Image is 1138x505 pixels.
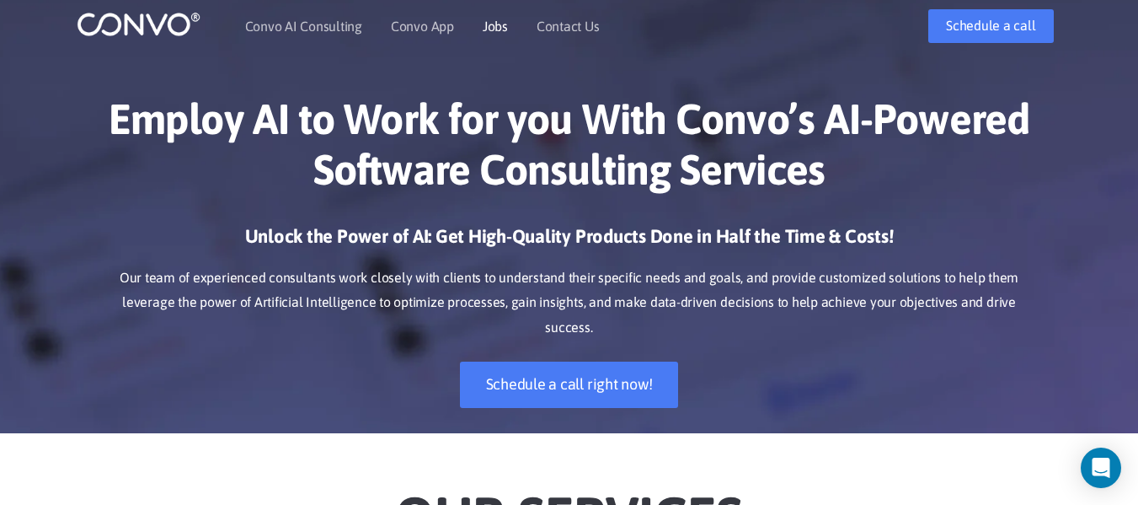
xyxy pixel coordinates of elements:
a: Convo AI Consulting [245,19,362,33]
a: Schedule a call right now! [460,362,679,408]
a: Jobs [483,19,508,33]
h1: Employ AI to Work for you With Convo’s AI-Powered Software Consulting Services [102,94,1037,207]
h3: Unlock the Power of AI: Get High-Quality Products Done in Half the Time & Costs! [102,224,1037,261]
p: Our team of experienced consultants work closely with clients to understand their specific needs ... [102,266,1037,341]
div: Open Intercom Messenger [1081,448,1121,488]
a: Convo App [391,19,454,33]
a: Contact Us [537,19,600,33]
a: Schedule a call [928,9,1053,43]
img: logo_1.png [77,11,200,37]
